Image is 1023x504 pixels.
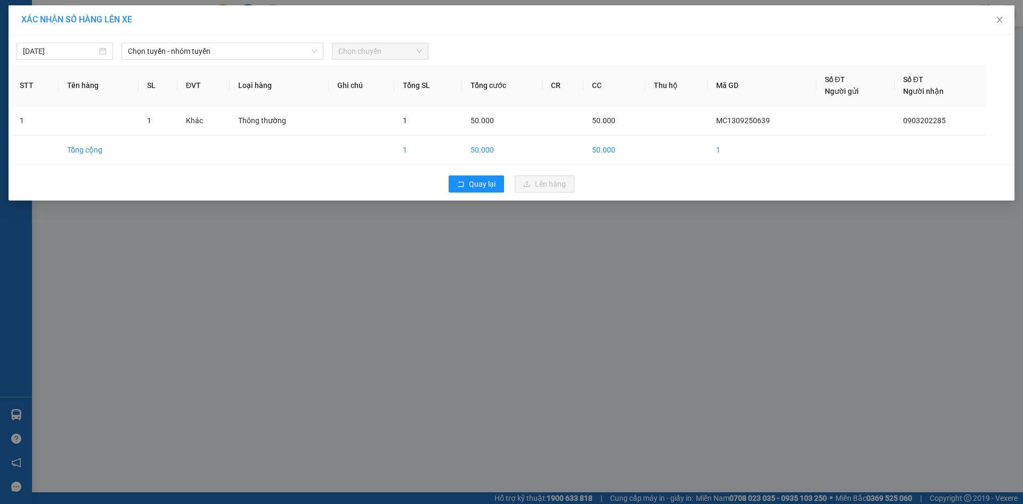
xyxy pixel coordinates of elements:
[716,116,770,125] span: MC1309250639
[583,65,645,106] th: CC
[329,65,394,106] th: Ghi chú
[33,6,69,17] span: HAIVAN
[995,15,1004,24] span: close
[985,5,1014,35] button: Close
[59,135,139,165] td: Tổng cộng
[592,116,615,125] span: 50.000
[177,106,230,135] td: Khác
[470,116,494,125] span: 50.000
[583,135,645,165] td: 50.000
[462,135,542,165] td: 50.000
[34,33,68,43] em: Logistics
[23,45,97,57] input: 13/09/2025
[462,65,542,106] th: Tổng cước
[645,65,708,106] th: Thu hộ
[903,116,946,125] span: 0903202285
[128,43,317,59] span: Chọn tuyến - nhóm tuyến
[21,14,132,25] span: XÁC NHẬN SỐ HÀNG LÊN XE
[11,65,59,106] th: STT
[708,65,816,106] th: Mã GD
[457,180,465,189] span: rollback
[103,28,155,38] span: 0981 559 551
[825,75,845,84] span: Số ĐT
[139,65,177,106] th: SL
[903,87,944,95] span: Người nhận
[177,65,230,106] th: ĐVT
[449,175,504,193] button: rollbackQuay lại
[903,75,923,84] span: Số ĐT
[4,68,37,75] span: Người nhận:
[708,135,816,165] td: 1
[230,106,329,135] td: Thông thường
[338,43,422,59] span: Chọn chuyến
[20,19,82,30] span: XUANTRANG
[394,65,462,106] th: Tổng SL
[230,65,329,106] th: Loại hàng
[100,11,155,27] span: VP [PERSON_NAME]
[469,178,496,190] span: Quay lại
[403,116,407,125] span: 1
[59,65,139,106] th: Tên hàng
[4,75,79,90] span: 0988374804
[542,65,583,106] th: CR
[4,61,33,68] span: Người gửi:
[311,48,318,54] span: down
[515,175,574,193] button: uploadLên hàng
[147,116,151,125] span: 1
[825,87,859,95] span: Người gửi
[394,135,462,165] td: 1
[11,106,59,135] td: 1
